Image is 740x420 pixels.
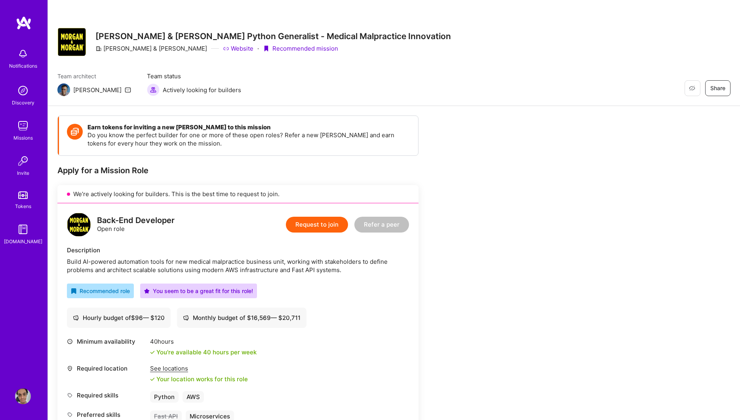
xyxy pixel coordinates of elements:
i: icon PurpleStar [144,288,150,294]
img: Team Architect [57,83,70,96]
a: Website [223,44,253,53]
div: Required location [67,364,146,373]
i: icon RecommendedBadge [71,288,76,294]
div: AWS [183,391,204,403]
img: logo [16,16,32,30]
span: Actively looking for builders [163,86,241,94]
div: Recommended role [71,287,130,295]
p: Do you know the perfect builder for one or more of these open roles? Refer a new [PERSON_NAME] an... [88,131,410,148]
div: You're available 40 hours per week [150,348,257,356]
img: guide book [15,221,31,237]
i: icon Location [67,365,73,371]
div: Monthly budget of $ 16,569 — $ 20,711 [183,314,301,322]
div: You seem to be a great fit for this role! [144,287,253,295]
div: Missions [13,134,33,142]
div: Apply for a Mission Role [57,165,419,176]
i: icon Cash [183,315,189,321]
div: Your location works for this role [150,375,248,383]
img: Token icon [67,124,83,140]
h4: Earn tokens for inviting a new [PERSON_NAME] to this mission [88,124,410,131]
div: Notifications [9,62,37,70]
h3: [PERSON_NAME] & [PERSON_NAME] Python Generalist - Medical Malpractice Innovation [95,31,451,41]
div: Python [150,391,179,403]
img: User Avatar [15,388,31,404]
img: discovery [15,83,31,98]
span: Team architect [57,72,131,80]
div: [DOMAIN_NAME] [4,237,42,246]
div: Build AI-powered automation tools for new medical malpractice business unit, working with stakeho... [67,257,409,274]
button: Share [705,80,730,96]
i: icon Check [150,377,155,382]
button: Request to join [286,217,348,233]
div: We’re actively looking for builders. This is the best time to request to join. [57,185,419,203]
div: Tokens [15,202,31,210]
i: icon EyeClosed [689,85,695,91]
div: See locations [150,364,248,373]
i: icon Check [150,350,155,355]
div: Hourly budget of $ 96 — $ 120 [73,314,165,322]
img: tokens [18,191,28,199]
div: 40 hours [150,337,257,346]
img: logo [67,213,91,236]
div: Preferred skills [67,411,146,419]
div: Discovery [12,98,34,107]
i: icon Tag [67,392,73,398]
i: icon PurpleRibbon [263,45,269,52]
img: bell [15,46,31,62]
div: Required skills [67,391,146,399]
div: [PERSON_NAME] & [PERSON_NAME] [95,44,207,53]
button: Refer a peer [354,217,409,233]
div: Minimum availability [67,337,146,346]
i: icon CompanyGray [95,45,102,52]
span: Share [710,84,725,92]
img: Actively looking for builders [147,83,160,96]
div: Open role [97,216,175,233]
div: Description [67,246,409,254]
i: icon Clock [67,339,73,344]
div: [PERSON_NAME] [73,86,122,94]
div: · [257,44,259,53]
a: User Avatar [13,388,33,404]
img: teamwork [15,118,31,134]
img: Invite [15,153,31,169]
div: Recommended mission [263,44,338,53]
i: icon Mail [125,87,131,93]
div: Back-End Developer [97,216,175,225]
div: Invite [17,169,29,177]
img: Company Logo [57,28,86,56]
span: Team status [147,72,241,80]
i: icon Tag [67,412,73,418]
i: icon Cash [73,315,79,321]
